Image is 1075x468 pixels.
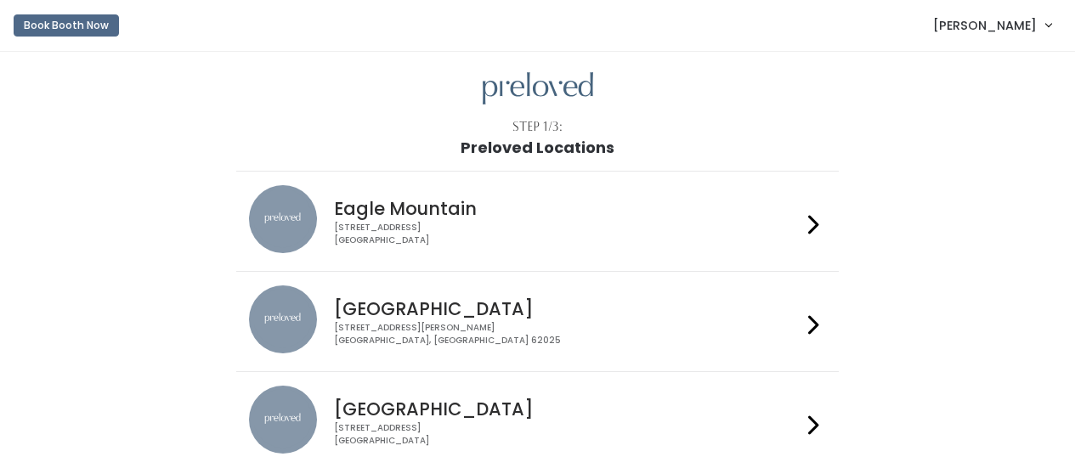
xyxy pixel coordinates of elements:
h4: Eagle Mountain [334,199,801,218]
a: preloved location [GEOGRAPHIC_DATA] [STREET_ADDRESS][GEOGRAPHIC_DATA] [249,386,826,458]
img: preloved location [249,185,317,253]
a: [PERSON_NAME] [916,7,1068,43]
div: Step 1/3: [512,118,563,136]
a: Book Booth Now [14,7,119,44]
button: Book Booth Now [14,14,119,37]
h1: Preloved Locations [461,139,614,156]
a: preloved location Eagle Mountain [STREET_ADDRESS][GEOGRAPHIC_DATA] [249,185,826,257]
h4: [GEOGRAPHIC_DATA] [334,299,801,319]
img: preloved logo [483,72,593,105]
div: [STREET_ADDRESS][PERSON_NAME] [GEOGRAPHIC_DATA], [GEOGRAPHIC_DATA] 62025 [334,322,801,347]
div: [STREET_ADDRESS] [GEOGRAPHIC_DATA] [334,222,801,246]
img: preloved location [249,386,317,454]
span: [PERSON_NAME] [933,16,1037,35]
img: preloved location [249,285,317,353]
h4: [GEOGRAPHIC_DATA] [334,399,801,419]
a: preloved location [GEOGRAPHIC_DATA] [STREET_ADDRESS][PERSON_NAME][GEOGRAPHIC_DATA], [GEOGRAPHIC_D... [249,285,826,358]
div: [STREET_ADDRESS] [GEOGRAPHIC_DATA] [334,422,801,447]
